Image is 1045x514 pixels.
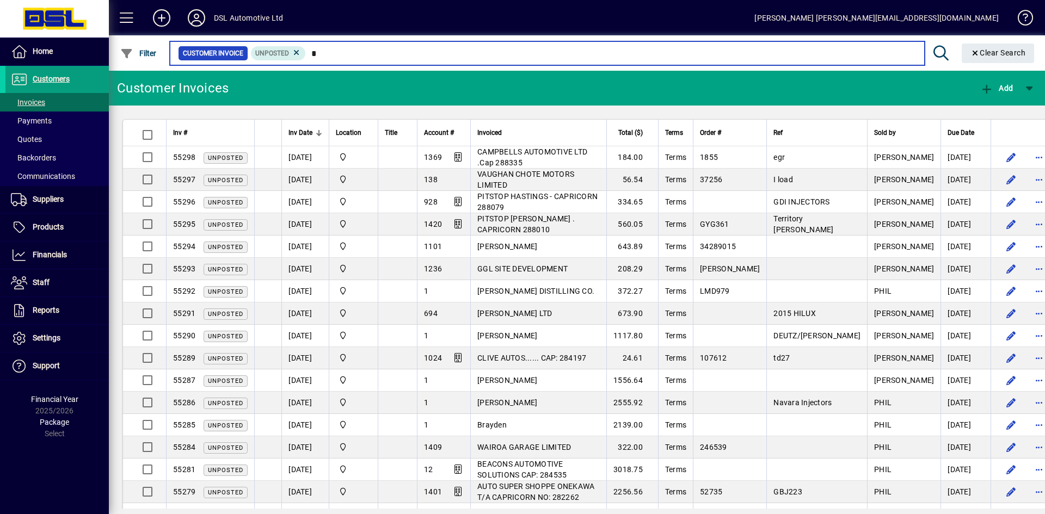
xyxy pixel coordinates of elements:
[208,221,243,228] span: Unposted
[336,263,371,275] span: Central
[477,170,574,189] span: VAUGHAN CHOTE MOTORS LIMITED
[1010,2,1031,38] a: Knowledge Base
[33,222,64,231] span: Products
[11,153,56,162] span: Backorders
[941,481,991,503] td: [DATE]
[665,487,686,496] span: Terms
[874,175,934,184] span: [PERSON_NAME]
[477,460,567,479] span: BEACONS AUTOMOTIVE SOLUTIONS CAP: 284535
[336,463,371,475] span: Central
[424,127,454,139] span: Account #
[281,436,329,459] td: [DATE]
[33,195,64,203] span: Suppliers
[5,214,109,241] a: Products
[606,325,658,347] td: 1117.80
[183,48,243,59] span: Customer Invoice
[336,352,371,364] span: Central
[424,127,464,139] div: Account #
[941,280,991,302] td: [DATE]
[120,49,157,58] span: Filter
[173,465,195,474] span: 55281
[281,236,329,258] td: [DATE]
[281,280,329,302] td: [DATE]
[874,309,934,318] span: [PERSON_NAME]
[1002,260,1019,277] button: Edit
[980,84,1013,92] span: Add
[477,127,502,139] span: Invoiced
[970,48,1026,57] span: Clear Search
[700,127,760,139] div: Order #
[773,127,783,139] span: Ref
[700,354,727,362] span: 107612
[606,369,658,392] td: 1556.64
[173,331,195,340] span: 55290
[874,287,892,295] span: PHIL
[978,78,1016,98] button: Add
[5,130,109,148] a: Quotes
[606,146,658,169] td: 184.00
[385,127,410,139] div: Title
[941,414,991,436] td: [DATE]
[424,175,438,184] span: 138
[700,153,718,162] span: 1855
[1002,483,1019,500] button: Edit
[665,127,683,139] span: Terms
[874,197,934,206] span: [PERSON_NAME]
[288,127,312,139] span: Inv Date
[874,127,896,139] span: Sold by
[214,9,283,27] div: DSL Automotive Ltd
[173,220,195,228] span: 55295
[288,127,322,139] div: Inv Date
[477,147,587,167] span: CAMPBELLS AUTOMOTIVE LTD .Cap 288335
[606,213,658,236] td: 560.05
[665,309,686,318] span: Terms
[477,192,598,212] span: PITSTOP HASTINGS - CAPRICORN 288079
[424,487,442,496] span: 1401
[173,420,195,429] span: 55285
[281,191,329,213] td: [DATE]
[1002,371,1019,389] button: Edit
[173,376,195,385] span: 55287
[700,443,727,451] span: 246539
[173,127,248,139] div: Inv #
[33,250,67,259] span: Financials
[31,395,78,404] span: Financial Year
[477,331,537,340] span: [PERSON_NAME]
[281,369,329,392] td: [DATE]
[336,441,371,453] span: Central
[606,347,658,369] td: 24.61
[251,46,306,60] mat-chip: Customer Invoice Status: Unposted
[208,288,243,295] span: Unposted
[874,420,892,429] span: PHIL
[208,266,243,273] span: Unposted
[336,307,371,319] span: Central
[665,398,686,407] span: Terms
[5,241,109,269] a: Financials
[424,443,442,451] span: 1409
[665,197,686,206] span: Terms
[179,8,214,28] button: Profile
[1002,438,1019,456] button: Edit
[606,481,658,503] td: 2256.56
[606,392,658,414] td: 2555.92
[665,443,686,451] span: Terms
[5,167,109,185] a: Communications
[33,47,53,55] span: Home
[665,354,686,362] span: Terms
[336,151,371,163] span: Central
[1002,171,1019,188] button: Edit
[5,148,109,167] a: Backorders
[5,186,109,213] a: Suppliers
[424,331,428,340] span: 1
[477,264,568,273] span: GGL SITE DEVELOPMENT
[424,153,442,162] span: 1369
[941,169,991,191] td: [DATE]
[606,280,658,302] td: 372.27
[424,376,428,385] span: 1
[281,459,329,481] td: [DATE]
[5,325,109,352] a: Settings
[773,127,860,139] div: Ref
[665,287,686,295] span: Terms
[40,418,69,426] span: Package
[874,487,892,496] span: PHIL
